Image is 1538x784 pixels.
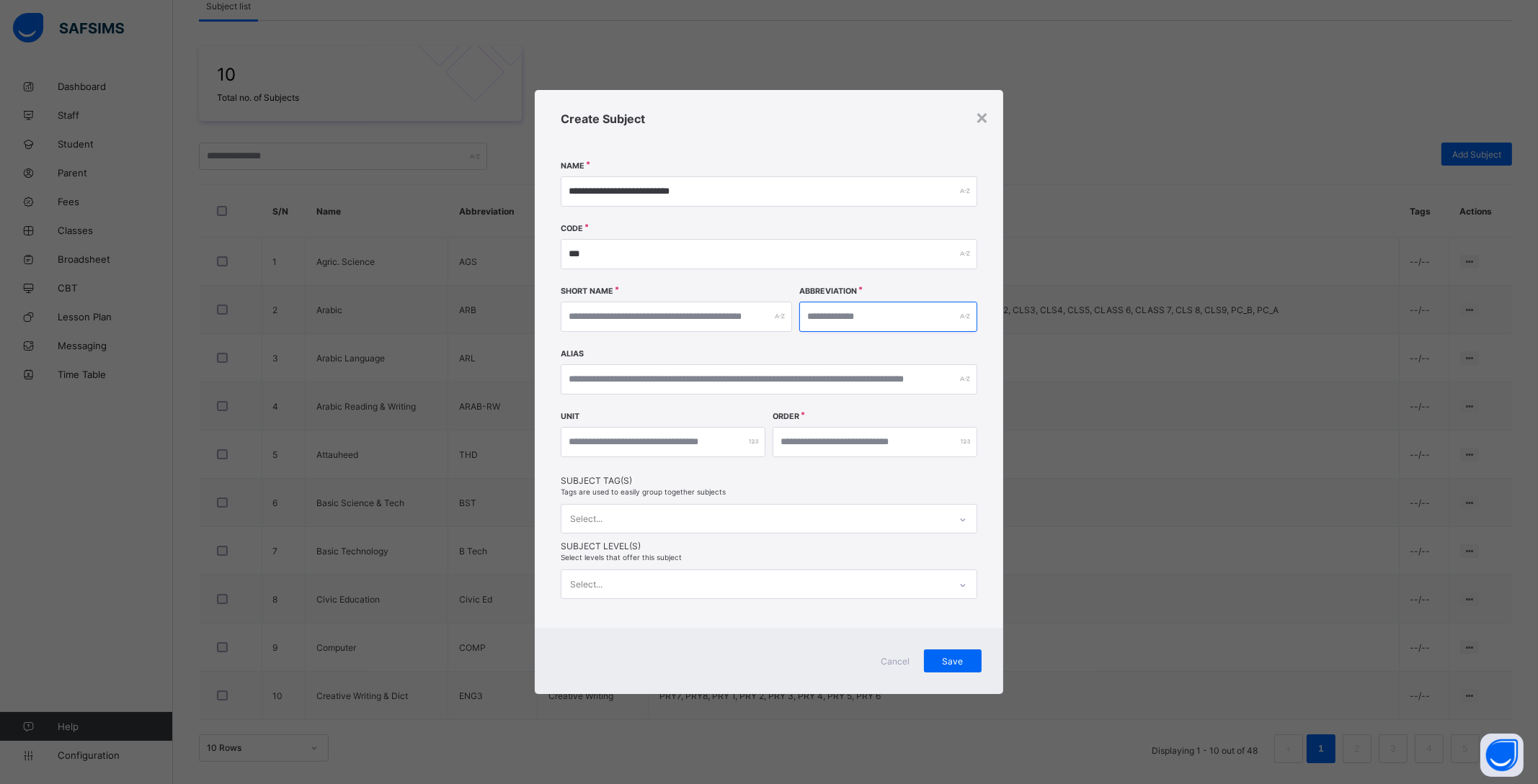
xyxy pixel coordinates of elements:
button: Open asap [1480,734,1524,777]
label: Unit [561,412,579,421]
label: Name [561,161,584,171]
span: Subject Level(s) [561,541,977,551]
label: Abbreviation [799,287,857,296]
span: Cancel [878,656,912,667]
span: Select levels that offer this subject [561,553,682,562]
div: Select... [570,505,603,532]
label: Code [561,224,583,233]
label: Alias [561,349,584,359]
label: Order [773,412,799,421]
label: Short Name [561,287,613,296]
span: Subject Tag(s) [561,475,977,486]
span: Create Subject [561,112,645,126]
span: Save [935,656,971,667]
span: Tags are used to easily group together subjects [561,487,726,496]
div: Select... [570,571,603,598]
div: × [975,104,989,129]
